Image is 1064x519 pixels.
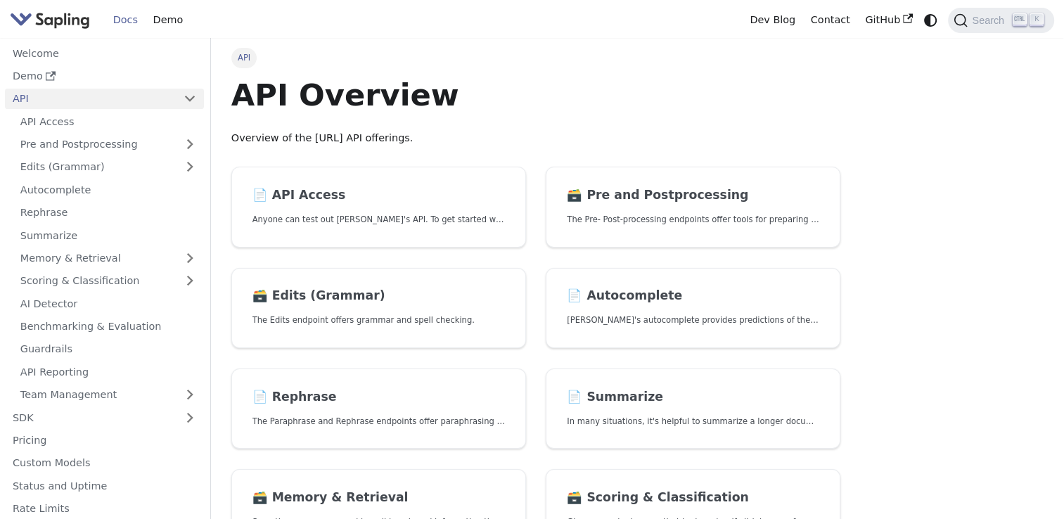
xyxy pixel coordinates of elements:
h1: API Overview [231,76,841,114]
a: Autocomplete [13,179,204,200]
h2: Edits (Grammar) [252,288,505,304]
a: Rephrase [13,203,204,223]
p: Overview of the [URL] API offerings. [231,130,841,147]
a: Pre and Postprocessing [13,134,204,155]
button: Collapse sidebar category 'API' [176,89,204,109]
img: Sapling.ai [10,10,90,30]
a: Scoring & Classification [13,271,204,291]
a: Docs [105,9,146,31]
h2: API Access [252,188,505,203]
h2: Memory & Retrieval [252,490,505,506]
a: Demo [5,66,204,86]
p: In many situations, it's helpful to summarize a longer document into a shorter, more easily diges... [567,415,819,428]
span: Search [968,15,1013,26]
a: Benchmarking & Evaluation [13,316,204,337]
p: The Paraphrase and Rephrase endpoints offer paraphrasing for particular styles. [252,415,505,428]
a: Memory & Retrieval [13,248,204,269]
a: Contact [803,9,858,31]
button: Search (Ctrl+K) [948,8,1053,33]
a: Welcome [5,43,204,63]
a: 📄️ RephraseThe Paraphrase and Rephrase endpoints offer paraphrasing for particular styles. [231,369,526,449]
nav: Breadcrumbs [231,48,841,68]
h2: Autocomplete [567,288,819,304]
a: Rate Limits [5,499,204,519]
a: Guardrails [13,339,204,359]
p: Sapling's autocomplete provides predictions of the next few characters or words [567,314,819,327]
a: Summarize [13,225,204,245]
a: 📄️ API AccessAnyone can test out [PERSON_NAME]'s API. To get started with the API, simply: [231,167,526,248]
a: SDK [5,407,176,428]
a: API Access [13,111,204,132]
a: Demo [146,9,191,31]
h2: Pre and Postprocessing [567,188,819,203]
a: Pricing [5,430,204,451]
a: GitHub [857,9,920,31]
a: 📄️ Autocomplete[PERSON_NAME]'s autocomplete provides predictions of the next few characters or words [546,268,840,349]
a: Edits (Grammar) [13,157,204,177]
a: 📄️ SummarizeIn many situations, it's helpful to summarize a longer document into a shorter, more ... [546,369,840,449]
a: Status and Uptime [5,475,204,496]
a: 🗃️ Edits (Grammar)The Edits endpoint offers grammar and spell checking. [231,268,526,349]
p: The Edits endpoint offers grammar and spell checking. [252,314,505,327]
a: API Reporting [13,361,204,382]
a: 🗃️ Pre and PostprocessingThe Pre- Post-processing endpoints offer tools for preparing your text d... [546,167,840,248]
kbd: K [1030,13,1044,26]
span: API [231,48,257,68]
h2: Scoring & Classification [567,490,819,506]
a: Team Management [13,385,204,405]
a: AI Detector [13,293,204,314]
button: Expand sidebar category 'SDK' [176,407,204,428]
a: API [5,89,176,109]
a: Custom Models [5,453,204,473]
a: Dev Blog [742,9,802,31]
h2: Summarize [567,390,819,405]
a: Sapling.ai [10,10,95,30]
p: The Pre- Post-processing endpoints offer tools for preparing your text data for ingestation as we... [567,213,819,226]
p: Anyone can test out Sapling's API. To get started with the API, simply: [252,213,505,226]
button: Switch between dark and light mode (currently system mode) [921,10,941,30]
h2: Rephrase [252,390,505,405]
